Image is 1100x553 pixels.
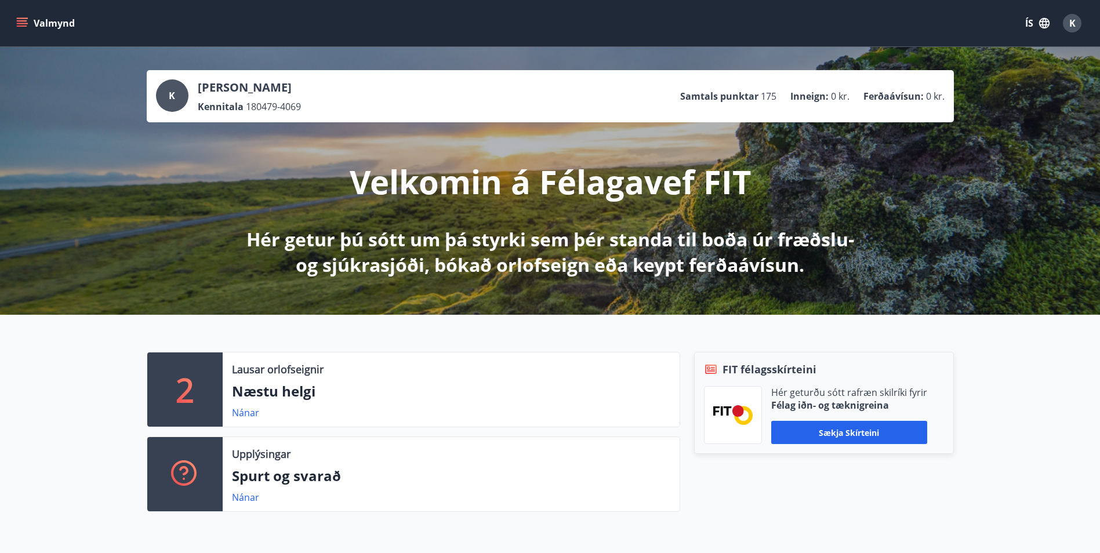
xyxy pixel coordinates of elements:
[169,89,175,102] span: K
[1069,17,1076,30] span: K
[761,90,776,103] span: 175
[232,446,291,461] p: Upplýsingar
[232,491,259,504] a: Nánar
[232,381,670,401] p: Næstu helgi
[350,159,751,203] p: Velkomin á Félagavef FIT
[1019,13,1056,34] button: ÍS
[831,90,849,103] span: 0 kr.
[713,405,753,424] img: FPQVkF9lTnNbbaRSFyT17YYeljoOGk5m51IhT0bO.png
[232,466,670,486] p: Spurt og svarað
[863,90,924,103] p: Ferðaávísun :
[246,100,301,113] span: 180479-4069
[198,100,244,113] p: Kennitala
[1058,9,1086,37] button: K
[198,79,301,96] p: [PERSON_NAME]
[723,362,816,377] span: FIT félagsskírteini
[14,13,79,34] button: menu
[680,90,758,103] p: Samtals punktar
[771,399,927,412] p: Félag iðn- og tæknigreina
[232,362,324,377] p: Lausar orlofseignir
[176,368,194,412] p: 2
[771,421,927,444] button: Sækja skírteini
[771,386,927,399] p: Hér geturðu sótt rafræn skilríki fyrir
[926,90,945,103] span: 0 kr.
[790,90,829,103] p: Inneign :
[232,406,259,419] a: Nánar
[244,227,856,278] p: Hér getur þú sótt um þá styrki sem þér standa til boða úr fræðslu- og sjúkrasjóði, bókað orlofsei...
